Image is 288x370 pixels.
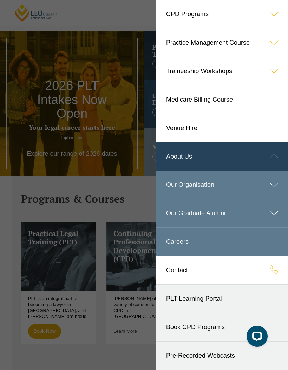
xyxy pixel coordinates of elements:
[156,57,288,85] a: Traineeship Workshops
[156,114,288,142] a: Venue Hire
[156,85,288,114] a: Medicare Billing Course
[156,199,288,227] a: Our Graduate Alumni
[241,323,270,352] iframe: LiveChat chat widget
[156,313,288,341] a: Book CPD Programs
[156,228,288,256] a: Careers
[156,285,288,313] a: PLT Learning Portal
[156,171,288,199] a: Our Organisation
[156,342,288,370] a: Pre-Recorded Webcasts
[156,256,288,284] a: Contact
[156,28,288,57] a: Practice Management Course
[156,142,288,171] a: About Us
